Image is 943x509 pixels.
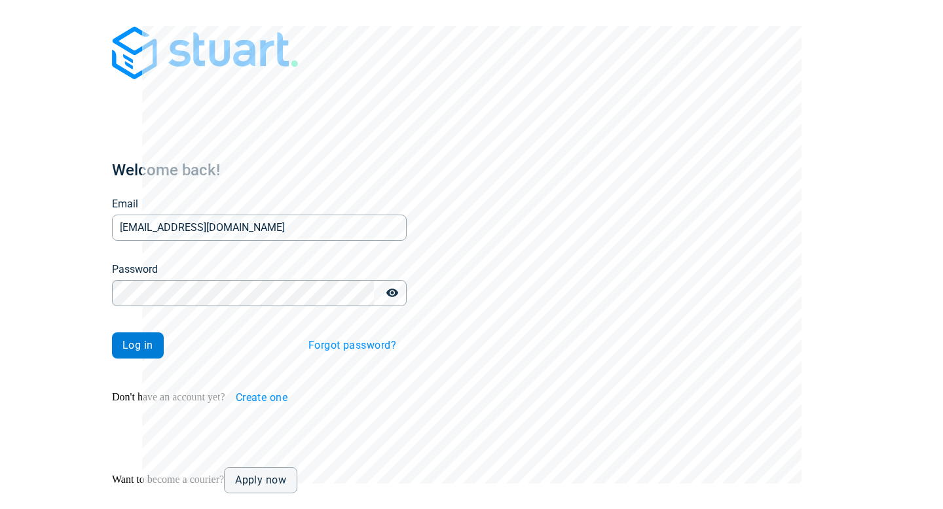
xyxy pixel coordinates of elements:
[225,385,299,411] button: Create one
[112,391,225,402] span: Don't have an account yet?
[112,26,298,79] img: Blue logo
[122,340,153,351] span: Log in
[112,160,407,181] h1: Welcome back!
[224,467,297,493] a: Apply now
[112,474,224,485] span: Want to become a courier?
[235,475,286,485] span: Apply now
[112,332,164,359] button: Log in
[298,332,407,359] button: Forgot password?
[308,340,396,351] span: Forgot password?
[112,196,138,212] label: Email
[112,262,158,277] label: Password
[236,393,288,403] span: Create one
